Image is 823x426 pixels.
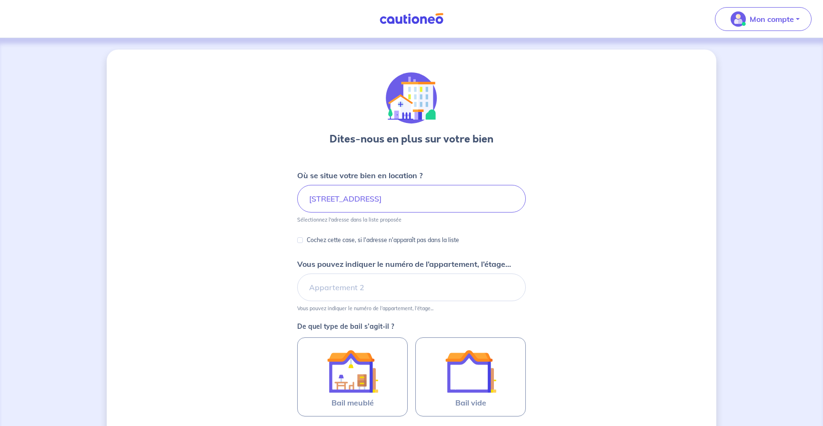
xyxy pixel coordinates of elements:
img: illu_furnished_lease.svg [327,345,378,397]
img: illu_empty_lease.svg [445,345,496,397]
p: Mon compte [750,13,794,25]
p: De quel type de bail s’agit-il ? [297,323,526,330]
p: Sélectionnez l'adresse dans la liste proposée [297,216,401,223]
p: Vous pouvez indiquer le numéro de l’appartement, l’étage... [297,258,511,270]
input: 2 rue de paris, 59000 lille [297,185,526,213]
p: Vous pouvez indiquer le numéro de l’appartement, l’étage... [297,305,433,312]
input: Appartement 2 [297,274,526,301]
p: Cochez cette case, si l'adresse n'apparaît pas dans la liste [307,234,459,246]
button: illu_account_valid_menu.svgMon compte [715,7,812,31]
img: Cautioneo [376,13,447,25]
img: illu_account_valid_menu.svg [731,11,746,27]
h3: Dites-nous en plus sur votre bien [330,132,493,147]
span: Bail vide [455,397,486,408]
img: illu_houses.svg [386,72,437,124]
p: Où se situe votre bien en location ? [297,170,422,181]
span: Bail meublé [331,397,374,408]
